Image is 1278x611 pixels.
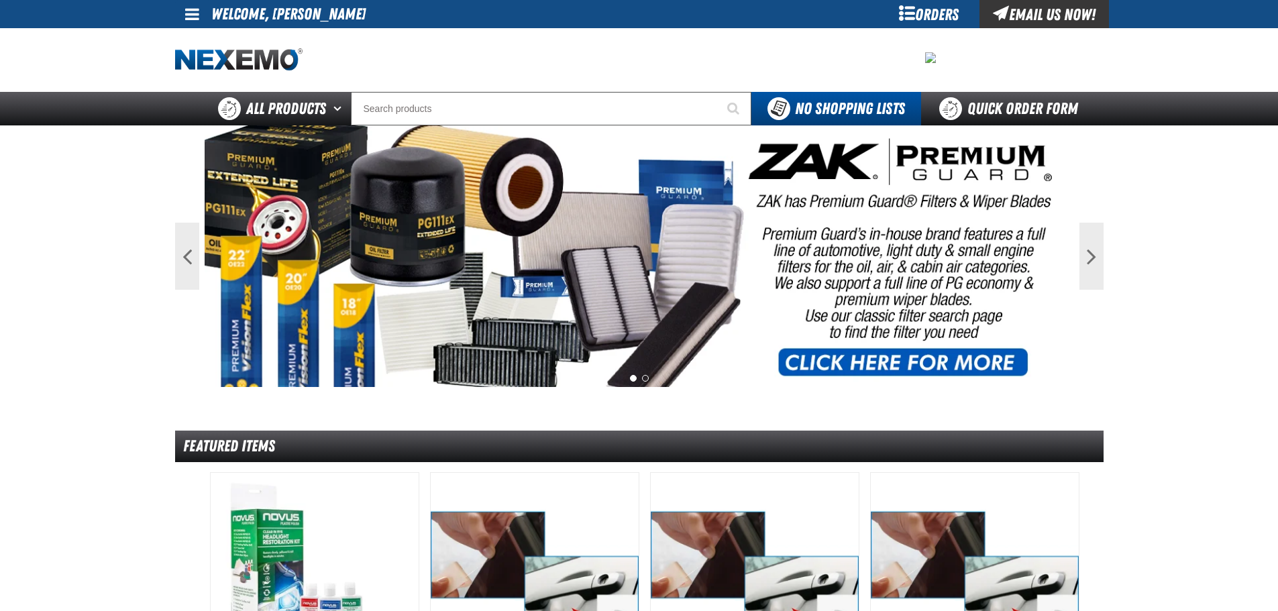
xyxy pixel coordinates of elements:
[630,375,637,382] button: 1 of 2
[751,92,921,125] button: You do not have available Shopping Lists. Open to Create a New List
[921,92,1103,125] a: Quick Order Form
[1079,223,1104,290] button: Next
[718,92,751,125] button: Start Searching
[175,223,199,290] button: Previous
[795,99,905,118] span: No Shopping Lists
[246,97,326,121] span: All Products
[351,92,751,125] input: Search
[642,375,649,382] button: 2 of 2
[175,431,1104,462] div: Featured Items
[175,48,303,72] img: Nexemo logo
[925,52,936,63] img: 2478c7e4e0811ca5ea97a8c95d68d55a.jpeg
[205,125,1074,387] img: PG Filters & Wipers
[329,92,351,125] button: Open All Products pages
